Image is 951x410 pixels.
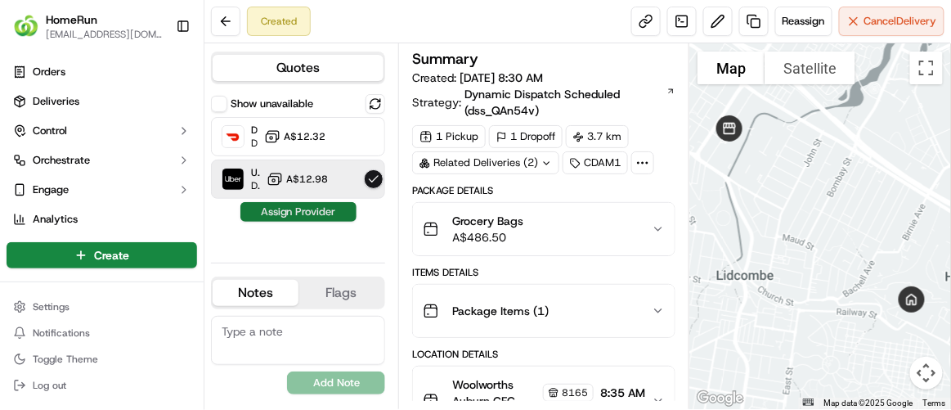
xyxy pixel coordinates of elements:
[460,70,543,85] span: [DATE] 8:30 AM
[251,137,258,150] span: Dropoff ETA 1 hour
[7,177,197,203] button: Engage
[412,266,675,279] div: Items Details
[7,348,197,371] button: Toggle Theme
[7,88,197,115] a: Deliveries
[298,280,384,306] button: Flags
[839,7,944,36] button: CancelDelivery
[910,52,943,84] button: Toggle fullscreen view
[412,125,486,148] div: 1 Pickup
[33,94,79,109] span: Deliveries
[251,166,260,179] span: Uber
[33,327,90,340] span: Notifications
[412,86,675,119] div: Strategy:
[412,70,543,86] span: Created:
[33,300,70,313] span: Settings
[563,151,628,174] div: CDAM1
[452,303,549,319] span: Package Items ( 1 )
[452,229,523,246] span: A$486.50
[600,385,645,401] span: 8:35 AM
[864,14,937,29] span: Cancel Delivery
[7,295,197,318] button: Settings
[251,179,260,192] span: Dropoff ETA 51 minutes
[412,151,559,174] div: Related Deliveries (2)
[698,52,765,84] button: Show street map
[46,11,97,28] button: HomeRun
[7,7,169,46] button: HomeRunHomeRun[EMAIL_ADDRESS][DOMAIN_NAME]
[7,322,197,345] button: Notifications
[213,55,384,81] button: Quotes
[923,399,946,408] a: Terms (opens in new tab)
[33,153,90,168] span: Orchestrate
[910,357,943,390] button: Map camera controls
[264,128,325,145] button: A$12.32
[33,212,78,227] span: Analytics
[412,184,675,197] div: Package Details
[413,203,675,255] button: Grocery BagsA$486.50
[7,59,197,85] a: Orders
[464,86,675,119] a: Dynamic Dispatch Scheduled (dss_QAn54v)
[33,379,66,392] span: Log out
[33,182,69,197] span: Engage
[267,171,328,187] button: A$12.98
[7,374,197,397] button: Log out
[413,285,675,337] button: Package Items (1)
[562,386,588,399] span: 8165
[783,14,825,29] span: Reassign
[222,126,244,147] img: DoorDash
[7,118,197,144] button: Control
[33,124,67,138] span: Control
[284,130,325,143] span: A$12.32
[693,388,747,409] img: Google
[231,97,313,111] label: Show unavailable
[13,13,39,39] img: HomeRun
[33,65,65,79] span: Orders
[489,125,563,148] div: 1 Dropoff
[33,353,98,366] span: Toggle Theme
[452,213,523,229] span: Grocery Bags
[222,169,244,190] img: Uber
[775,7,832,36] button: Reassign
[7,242,197,268] button: Create
[251,124,258,137] span: DoorDash
[240,202,357,222] button: Assign Provider
[46,28,163,41] button: [EMAIL_ADDRESS][DOMAIN_NAME]
[412,348,675,361] div: Location Details
[7,206,197,232] a: Analytics
[7,147,197,173] button: Orchestrate
[412,52,478,66] h3: Summary
[464,86,665,119] span: Dynamic Dispatch Scheduled (dss_QAn54v)
[566,125,629,148] div: 3.7 km
[693,388,747,409] a: Open this area in Google Maps (opens a new window)
[94,247,129,264] span: Create
[824,399,913,408] span: Map data ©2025 Google
[286,173,328,186] span: A$12.98
[765,52,855,84] button: Show satellite imagery
[213,280,298,306] button: Notes
[452,376,540,409] span: Woolworths Auburn CFC
[803,399,814,406] button: Keyboard shortcuts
